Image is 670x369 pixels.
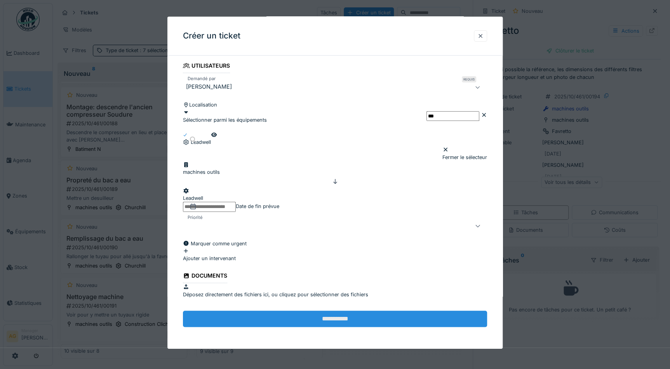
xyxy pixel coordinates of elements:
[186,214,204,220] label: Priorité
[183,240,247,247] div: Marquer comme urgent
[183,101,487,108] div: Localisation
[186,82,232,92] div: [PERSON_NAME]
[183,108,267,123] div: Sélectionner parmi les équipements
[186,75,217,82] label: Demandé par
[183,270,227,283] div: Documents
[442,146,487,161] div: Fermer le sélecteur
[183,138,211,146] div: Leadwell
[183,168,220,176] div: machines outils
[183,290,487,298] p: Déposez directement des fichiers ici, ou cliquez pour sélectionner des fichiers
[462,76,476,82] div: Requis
[183,60,230,73] div: Utilisateurs
[183,247,487,262] div: Ajouter un intervenant
[183,194,203,202] div: Leadwell
[236,203,279,210] label: Date de fin prévue
[183,31,240,41] h3: Créer un ticket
